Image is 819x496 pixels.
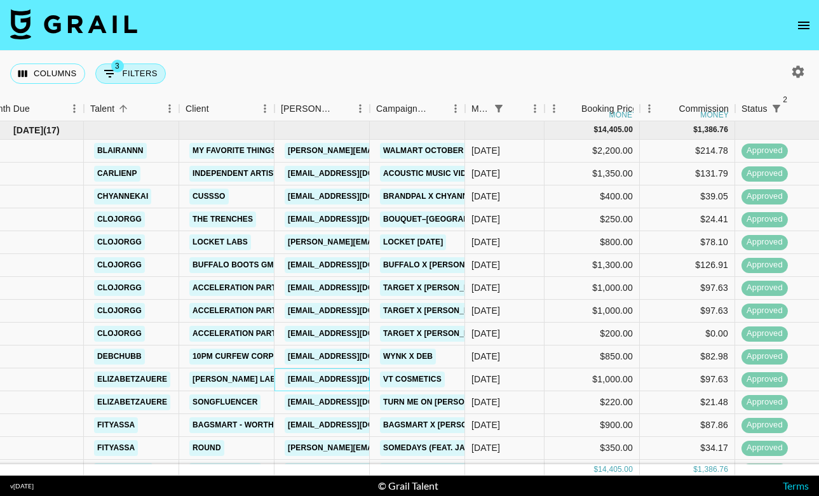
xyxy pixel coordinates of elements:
[545,300,640,323] div: $1,000.00
[640,163,735,185] div: $131.79
[94,234,145,250] a: clojorgg
[114,100,132,117] button: Sort
[471,396,500,408] div: Oct '24
[545,99,564,118] button: Menu
[189,417,393,433] a: Bagsmart - WORTHFIND INTERNATIONAL LIMITED
[179,97,274,121] div: Client
[94,166,140,182] a: carlienp
[741,305,788,317] span: approved
[471,304,500,317] div: Oct '24
[285,326,427,342] a: [EMAIL_ADDRESS][DOMAIN_NAME]
[741,191,788,203] span: approved
[10,64,85,84] button: Select columns
[189,372,302,387] a: [PERSON_NAME] Labs Inc.
[508,100,525,117] button: Sort
[741,213,788,225] span: approved
[380,326,564,342] a: Target x [PERSON_NAME]—Reimbursment
[640,300,735,323] div: $97.63
[490,100,508,117] button: Show filters
[545,368,640,391] div: $1,000.00
[378,479,438,492] div: © Grail Talent
[189,211,256,227] a: The Trenches
[380,234,446,250] a: Locket [DATE]
[380,440,589,456] a: Somedays (feat. Jazzy & D.O.D) - [PERSON_NAME]
[94,440,138,456] a: fityassa
[189,143,370,159] a: My Favorite Things, Inc d/b/a Mavely, Inc
[768,100,785,117] button: Show filters
[698,464,728,475] div: 1,386.76
[741,351,788,363] span: approved
[545,277,640,300] div: $1,000.00
[94,394,170,410] a: elizabetzauere
[285,303,427,319] a: [EMAIL_ADDRESS][DOMAIN_NAME]
[679,97,729,121] div: Commission
[545,208,640,231] div: $250.00
[640,140,735,163] div: $214.78
[376,97,428,121] div: Campaign (Type)
[285,143,492,159] a: [PERSON_NAME][EMAIL_ADDRESS][DOMAIN_NAME]
[380,189,477,204] a: Brandpal x Chyanne
[640,323,735,345] div: $0.00
[471,144,500,157] div: Oct '24
[698,124,728,135] div: 1,386.76
[545,231,640,254] div: $800.00
[94,280,145,296] a: clojorgg
[779,93,792,106] span: 2
[640,99,659,118] button: Menu
[94,257,145,273] a: clojorgg
[564,100,581,117] button: Sort
[640,231,735,254] div: $78.10
[380,143,496,159] a: Walmart October Deals
[281,97,333,121] div: [PERSON_NAME]
[545,254,640,277] div: $1,300.00
[285,349,427,365] a: [EMAIL_ADDRESS][DOMAIN_NAME]
[598,464,633,475] div: 14,405.00
[189,349,277,365] a: 10PM Curfew Corp
[741,97,768,121] div: Status
[741,396,788,408] span: approved
[471,97,490,121] div: Month Due
[471,281,500,294] div: Oct '24
[189,326,301,342] a: Acceleration Partners
[94,463,152,479] a: lunalexxxx
[640,345,735,368] div: $82.98
[593,124,598,135] div: $
[609,111,638,119] div: money
[111,60,124,72] span: 3
[94,326,145,342] a: clojorgg
[741,236,788,248] span: approved
[545,391,640,414] div: $220.00
[785,100,803,117] button: Sort
[380,257,497,273] a: Buffalo x [PERSON_NAME]
[285,440,492,456] a: [PERSON_NAME][EMAIL_ADDRESS][DOMAIN_NAME]
[189,463,261,479] a: [PERSON_NAME]
[471,190,500,203] div: Oct '24
[189,280,301,296] a: Acceleration Partners
[189,257,288,273] a: Buffalo Boots GmbH
[380,417,506,433] a: Bagsmart x [PERSON_NAME]
[380,280,492,296] a: Target x [PERSON_NAME]
[10,482,34,490] div: v [DATE]
[94,349,145,365] a: debchubb
[94,143,147,159] a: blairannn
[783,479,809,492] a: Terms
[380,166,491,182] a: Acoustic Music Video(s)
[285,257,427,273] a: [EMAIL_ADDRESS][DOMAIN_NAME]
[189,189,229,204] a: CUSSSO
[471,441,500,454] div: Oct '24
[10,9,137,39] img: Grail Talent
[471,419,500,431] div: Oct '24
[351,99,370,118] button: Menu
[471,350,500,363] div: Oct '24
[545,460,640,483] div: $1,500.00
[84,97,179,121] div: Talent
[285,211,427,227] a: [EMAIL_ADDRESS][DOMAIN_NAME]
[274,97,370,121] div: Booker
[285,189,427,204] a: [EMAIL_ADDRESS][DOMAIN_NAME]
[640,208,735,231] div: $24.41
[209,100,227,117] button: Sort
[380,463,496,479] a: Color Wonder Campaign
[581,97,637,121] div: Booking Price
[160,99,179,118] button: Menu
[471,236,500,248] div: Oct '24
